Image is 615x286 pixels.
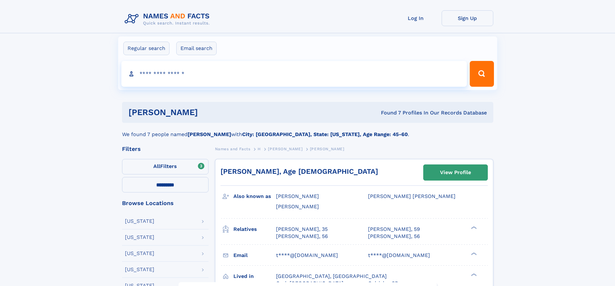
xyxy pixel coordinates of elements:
[128,108,290,116] h1: [PERSON_NAME]
[122,123,493,138] div: We found 7 people named with .
[442,10,493,26] a: Sign Up
[215,145,251,153] a: Names and Facts
[188,131,231,137] b: [PERSON_NAME]
[390,10,442,26] a: Log In
[368,193,456,199] span: [PERSON_NAME] [PERSON_NAME]
[470,61,494,87] button: Search Button
[368,233,420,240] a: [PERSON_NAME], 56
[276,203,319,210] span: [PERSON_NAME]
[242,131,408,137] b: City: [GEOGRAPHIC_DATA], State: [US_STATE], Age Range: 45-60
[122,200,209,206] div: Browse Locations
[122,10,215,28] img: Logo Names and Facts
[276,273,387,279] span: [GEOGRAPHIC_DATA], [GEOGRAPHIC_DATA]
[220,167,378,175] a: [PERSON_NAME], Age [DEMOGRAPHIC_DATA]
[125,251,154,256] div: [US_STATE]
[276,226,328,233] a: [PERSON_NAME], 35
[424,165,487,180] a: View Profile
[233,224,276,235] h3: Relatives
[440,165,471,180] div: View Profile
[233,250,276,261] h3: Email
[258,147,261,151] span: H
[469,272,477,277] div: ❯
[233,271,276,282] h3: Lived in
[122,146,209,152] div: Filters
[276,233,328,240] a: [PERSON_NAME], 56
[153,163,160,169] span: All
[121,61,467,87] input: search input
[276,193,319,199] span: [PERSON_NAME]
[469,225,477,230] div: ❯
[268,147,302,151] span: [PERSON_NAME]
[125,267,154,272] div: [US_STATE]
[289,109,487,116] div: Found 7 Profiles In Our Records Database
[469,251,477,256] div: ❯
[268,145,302,153] a: [PERSON_NAME]
[258,145,261,153] a: H
[368,226,420,233] a: [PERSON_NAME], 59
[125,219,154,224] div: [US_STATE]
[233,191,276,202] h3: Also known as
[176,42,217,55] label: Email search
[123,42,169,55] label: Regular search
[310,147,344,151] span: [PERSON_NAME]
[125,235,154,240] div: [US_STATE]
[122,159,209,174] label: Filters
